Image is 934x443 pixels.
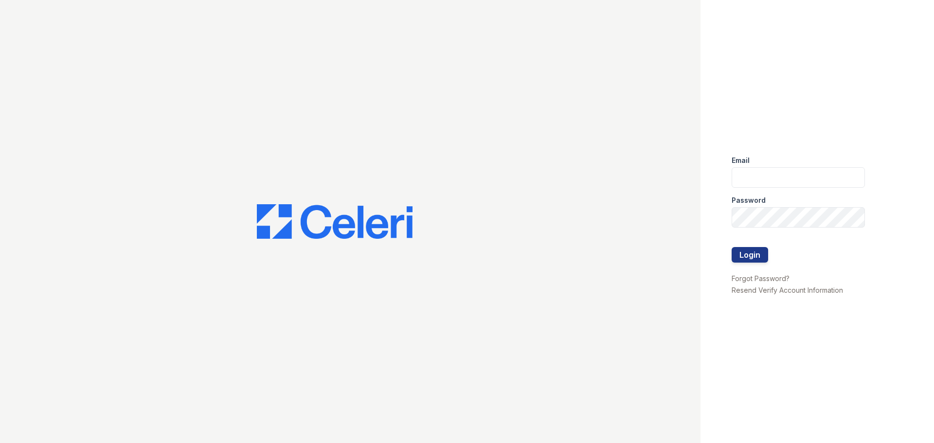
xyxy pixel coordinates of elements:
[732,195,766,205] label: Password
[732,286,843,294] a: Resend Verify Account Information
[257,204,413,239] img: CE_Logo_Blue-a8612792a0a2168367f1c8372b55b34899dd931a85d93a1a3d3e32e68fde9ad4.png
[732,247,768,263] button: Login
[732,274,790,283] a: Forgot Password?
[732,156,750,165] label: Email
